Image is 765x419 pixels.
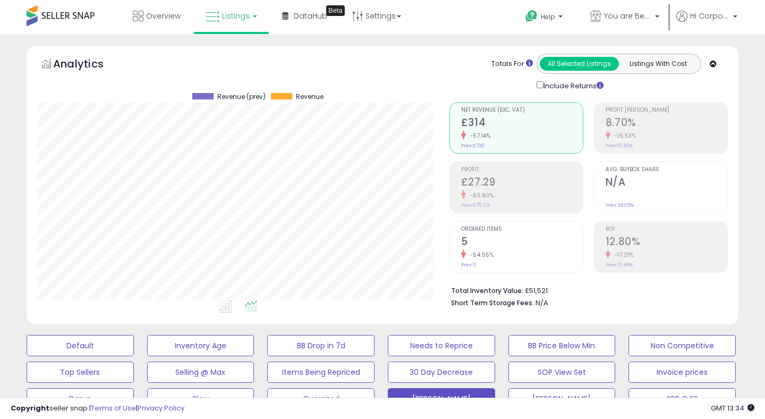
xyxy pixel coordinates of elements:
[147,362,254,383] button: Selling @ Max
[508,388,616,409] button: [PERSON_NAME]
[388,388,495,409] button: [PERSON_NAME]
[388,335,495,356] button: Needs to Reprice
[628,335,736,356] button: Non Competitive
[461,116,583,131] h2: £314
[461,262,476,268] small: Prev: 11
[610,251,634,259] small: -17.21%
[296,93,324,100] span: Revenue
[451,283,720,296] li: £51,521
[461,227,583,232] span: Ordered Items
[690,11,730,21] span: Hi Corporate
[606,202,634,208] small: Prev: 38.05%
[267,388,375,409] button: Oversized
[147,388,254,409] button: Slow
[604,11,652,21] span: You are Beautiful ([GEOGRAPHIC_DATA])
[461,202,490,208] small: Prev: £75.39
[294,11,327,21] span: DataHub
[451,286,523,295] b: Total Inventory Value:
[676,11,737,35] a: Hi Corporate
[529,79,616,91] div: Include Returns
[540,57,619,71] button: All Selected Listings
[711,403,754,413] span: 2025-09-8 13:34 GMT
[610,132,636,140] small: -15.53%
[461,236,583,250] h2: 5
[618,57,698,71] button: Listings With Cost
[11,404,184,414] div: seller snap | |
[606,227,727,232] span: ROI
[606,262,633,268] small: Prev: 15.46%
[27,388,134,409] button: Darya
[535,298,548,308] span: N/A
[491,59,533,69] div: Totals For
[466,132,491,140] small: -57.14%
[53,56,124,74] h5: Analytics
[525,10,538,23] i: Get Help
[541,12,555,21] span: Help
[222,11,250,21] span: Listings
[27,335,134,356] button: Default
[628,362,736,383] button: Invoice prices
[466,251,494,259] small: -54.55%
[606,176,727,190] h2: N/A
[27,362,134,383] button: Top Sellers
[451,298,534,307] b: Short Term Storage Fees:
[606,236,727,250] h2: 12.80%
[606,143,633,149] small: Prev: 10.30%
[91,403,136,413] a: Terms of Use
[466,191,494,199] small: -63.80%
[11,403,49,413] strong: Copyright
[461,176,583,190] h2: £27.29
[517,2,573,35] a: Help
[138,403,184,413] a: Privacy Policy
[628,388,736,409] button: SPP Q ES
[461,143,484,149] small: Prev: £732
[508,362,616,383] button: SOP View Set
[606,116,727,131] h2: 8.70%
[606,107,727,113] span: Profit [PERSON_NAME]
[326,5,345,16] div: Tooltip anchor
[267,335,375,356] button: BB Drop in 7d
[461,107,583,113] span: Net Revenue (Exc. VAT)
[606,167,727,173] span: Avg. Buybox Share
[461,167,583,173] span: Profit
[217,93,266,100] span: Revenue (prev)
[267,362,375,383] button: Items Being Repriced
[388,362,495,383] button: 30 Day Decrease
[147,335,254,356] button: Inventory Age
[146,11,181,21] span: Overview
[508,335,616,356] button: BB Price Below Min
